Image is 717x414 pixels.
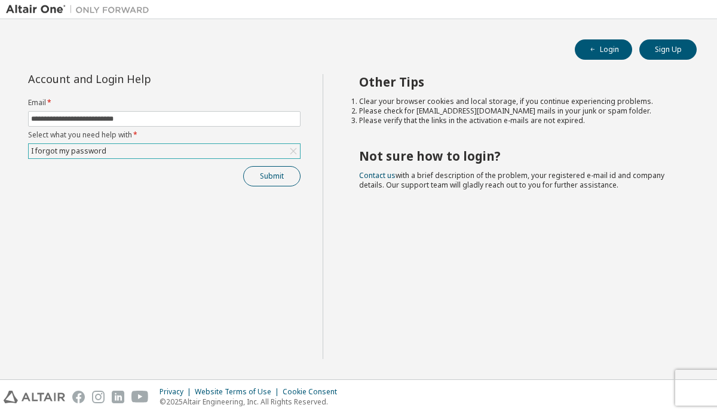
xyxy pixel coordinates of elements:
h2: Not sure how to login? [359,148,676,164]
label: Email [28,98,301,108]
img: instagram.svg [92,391,105,403]
button: Sign Up [639,39,697,60]
p: © 2025 Altair Engineering, Inc. All Rights Reserved. [160,397,344,407]
div: Account and Login Help [28,74,246,84]
div: Website Terms of Use [195,387,283,397]
img: linkedin.svg [112,391,124,403]
div: Privacy [160,387,195,397]
h2: Other Tips [359,74,676,90]
li: Please check for [EMAIL_ADDRESS][DOMAIN_NAME] mails in your junk or spam folder. [359,106,676,116]
img: altair_logo.svg [4,391,65,403]
div: I forgot my password [29,145,108,158]
li: Please verify that the links in the activation e-mails are not expired. [359,116,676,125]
div: I forgot my password [29,144,300,158]
label: Select what you need help with [28,130,301,140]
button: Submit [243,166,301,186]
img: facebook.svg [72,391,85,403]
span: with a brief description of the problem, your registered e-mail id and company details. Our suppo... [359,170,664,190]
a: Contact us [359,170,396,180]
button: Login [575,39,632,60]
li: Clear your browser cookies and local storage, if you continue experiencing problems. [359,97,676,106]
div: Cookie Consent [283,387,344,397]
img: Altair One [6,4,155,16]
img: youtube.svg [131,391,149,403]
